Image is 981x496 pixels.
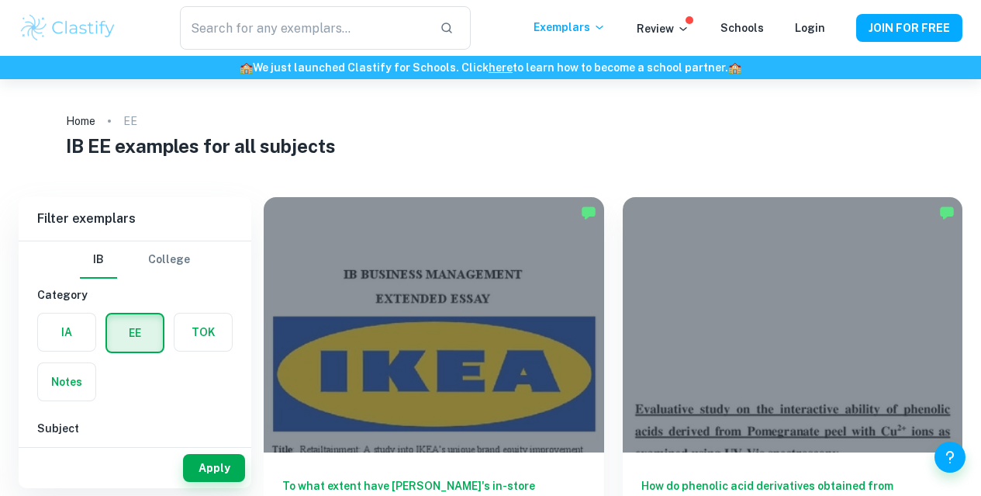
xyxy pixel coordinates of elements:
button: Help and Feedback [934,442,965,473]
h6: We just launched Clastify for Schools. Click to learn how to become a school partner. [3,59,978,76]
button: Apply [183,454,245,482]
button: JOIN FOR FREE [856,14,962,42]
img: Clastify logo [19,12,117,43]
a: Login [795,22,825,34]
p: Review [637,20,689,37]
input: Search for any exemplars... [180,6,428,50]
h6: Category [37,286,233,303]
span: 🏫 [728,61,741,74]
img: Marked [939,205,955,220]
p: EE [123,113,137,130]
div: Filter type choice [80,241,190,279]
button: College [148,241,190,279]
h6: Filter exemplars [19,197,251,241]
button: IA [38,314,95,351]
button: EE [107,314,163,352]
h1: IB EE examples for all subjects [66,132,915,160]
span: 🏫 [240,61,253,74]
button: TOK [174,314,232,351]
button: Notes [38,363,95,401]
a: Schools [720,22,764,34]
h6: Subject [37,420,233,437]
a: Home [66,110,95,132]
a: here [489,61,513,74]
img: Marked [581,205,596,220]
p: Exemplars [534,19,606,36]
button: IB [80,241,117,279]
